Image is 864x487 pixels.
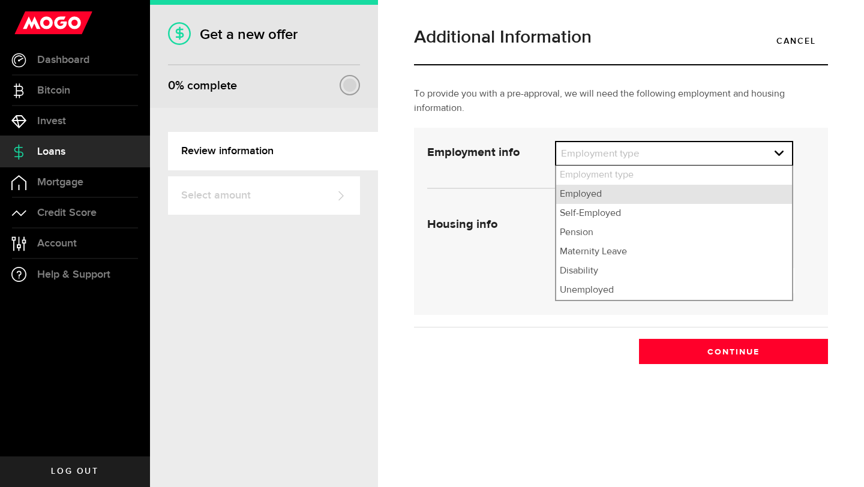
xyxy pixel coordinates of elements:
[427,146,520,158] strong: Employment info
[37,238,77,249] span: Account
[427,218,497,230] strong: Housing info
[168,26,360,43] h1: Get a new offer
[168,79,175,93] span: 0
[37,208,97,218] span: Credit Score
[556,185,792,204] li: Employed
[556,261,792,281] li: Disability
[37,269,110,280] span: Help & Support
[556,281,792,300] li: Unemployed
[51,467,98,476] span: Log out
[414,28,828,46] h1: Additional Information
[10,5,46,41] button: Open LiveChat chat widget
[556,142,792,165] a: expand select
[168,75,237,97] div: % complete
[37,116,66,127] span: Invest
[556,166,792,185] li: Employment type
[764,28,828,53] a: Cancel
[168,132,378,170] a: Review information
[37,85,70,96] span: Bitcoin
[556,242,792,261] li: Maternity Leave
[639,339,828,364] button: Continue
[414,87,828,116] p: To provide you with a pre-approval, we will need the following employment and housing information.
[556,204,792,223] li: Self-Employed
[168,176,360,215] a: Select amount
[37,55,89,65] span: Dashboard
[37,177,83,188] span: Mortgage
[556,223,792,242] li: Pension
[37,146,65,157] span: Loans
